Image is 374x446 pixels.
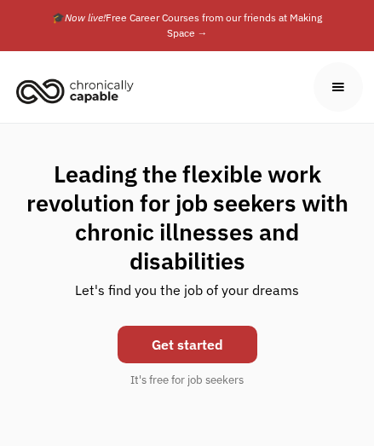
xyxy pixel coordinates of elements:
[11,72,139,109] img: Chronically Capable logo
[37,10,337,41] div: 🎓 Free Career Courses from our friends at Making Space →
[11,72,147,109] a: home
[75,275,299,317] div: Let's find you the job of your dreams
[118,326,257,363] a: Get started
[130,372,244,389] div: It's free for job seekers
[314,62,363,112] div: menu
[17,159,357,275] h1: Leading the flexible work revolution for job seekers with chronic illnesses and disabilities
[65,11,106,24] em: Now live!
